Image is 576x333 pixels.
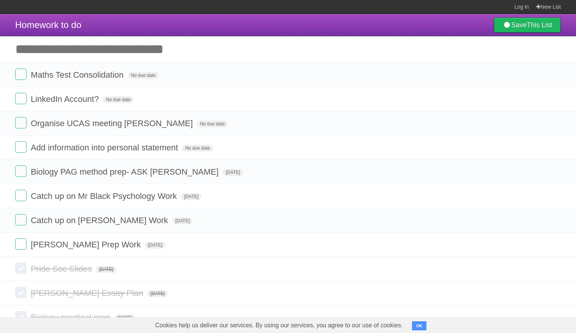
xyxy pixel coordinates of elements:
span: Add information into personal statement [31,143,180,152]
span: [DATE] [181,193,201,200]
span: Organise UCAS meeting [PERSON_NAME] [31,119,195,128]
span: [PERSON_NAME] Essay Plan [31,288,145,298]
span: [DATE] [147,290,168,297]
button: OK [412,321,427,330]
span: [DATE] [145,242,165,249]
span: [DATE] [172,217,193,224]
span: Maths Test Consolidation [31,70,125,80]
span: No due date [197,120,228,127]
span: [DATE] [223,169,243,176]
span: Pride Soc Slides [31,264,94,274]
label: Done [15,93,27,104]
label: Done [15,287,27,298]
label: Done [15,141,27,153]
label: Done [15,263,27,274]
label: Done [15,214,27,225]
span: [DATE] [96,266,117,273]
span: Homework to do [15,20,81,30]
a: SaveThis List [494,17,561,33]
label: Done [15,69,27,80]
b: This List [527,21,552,29]
span: Catch up on [PERSON_NAME] Work [31,216,170,225]
span: Biology practical prep [31,313,112,322]
span: Biology PAG method prep- ASK [PERSON_NAME] [31,167,220,177]
span: Cookies help us deliver our services. By using our services, you agree to our use of cookies. [148,318,411,333]
span: [PERSON_NAME] Prep Work [31,240,143,249]
span: No due date [182,145,213,152]
label: Done [15,117,27,128]
span: LinkedIn Account? [31,94,101,104]
label: Done [15,311,27,322]
span: No due date [103,96,134,103]
span: [DATE] [115,314,135,321]
label: Done [15,190,27,201]
span: No due date [128,72,159,79]
label: Done [15,166,27,177]
span: Catch up on Mr Black Psychology Work [31,191,179,201]
label: Done [15,238,27,250]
